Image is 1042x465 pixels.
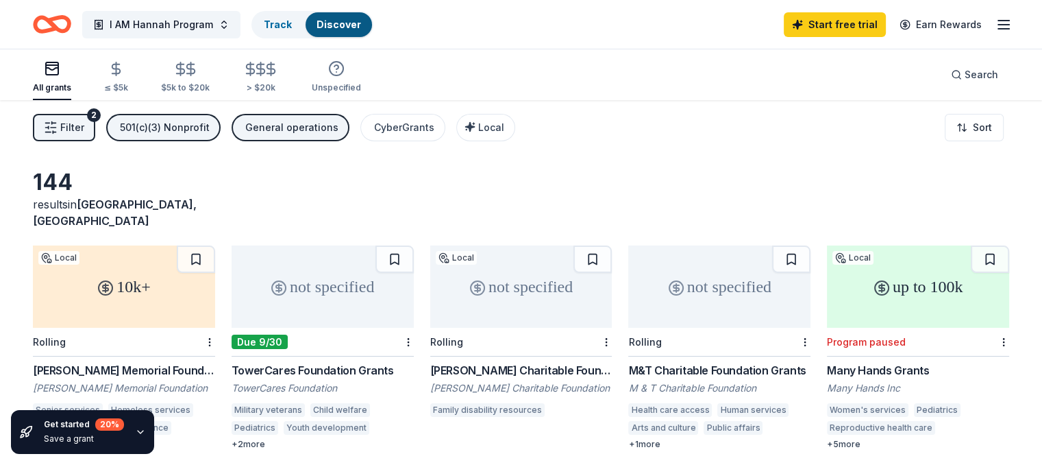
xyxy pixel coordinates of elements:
[104,56,128,100] button: ≤ $5k
[310,403,370,417] div: Child welfare
[430,246,612,328] div: not specified
[33,246,215,328] div: 10k+
[704,421,762,435] div: Public affairs
[33,196,215,229] div: results
[430,362,612,379] div: [PERSON_NAME] Charitable Foundation Grant
[232,246,414,450] a: not specifiedDue 9/30TowerCares Foundation GrantsTowerCares FoundationMilitary veteransChild welf...
[436,251,477,265] div: Local
[628,403,712,417] div: Health care access
[33,55,71,100] button: All grants
[827,246,1009,328] div: up to 100k
[628,362,810,379] div: M&T Charitable Foundation Grants
[33,198,197,228] span: [GEOGRAPHIC_DATA], [GEOGRAPHIC_DATA]
[628,439,810,450] div: + 1 more
[33,169,215,196] div: 144
[33,8,71,40] a: Home
[243,56,279,100] button: > $20k
[33,362,215,379] div: [PERSON_NAME] Memorial Foundation Grants
[33,246,215,450] a: 10k+LocalRolling[PERSON_NAME] Memorial Foundation Grants[PERSON_NAME] Memorial FoundationSenior s...
[628,381,810,395] div: M & T Charitable Foundation
[284,421,369,435] div: Youth development
[973,119,992,136] span: Sort
[232,114,349,141] button: General operations
[914,403,960,417] div: Pediatrics
[232,246,414,328] div: not specified
[104,82,128,93] div: ≤ $5k
[87,108,101,122] div: 2
[232,381,414,395] div: TowerCares Foundation
[232,362,414,379] div: TowerCares Foundation Grants
[232,439,414,450] div: + 2 more
[33,198,197,228] span: in
[360,114,445,141] button: CyberGrants
[264,19,292,30] a: Track
[232,421,278,435] div: Pediatrics
[827,421,935,435] div: Reproductive health care
[965,67,998,83] span: Search
[478,121,504,133] span: Local
[430,246,612,421] a: not specifiedLocalRolling[PERSON_NAME] Charitable Foundation Grant[PERSON_NAME] Charitable Founda...
[456,114,515,141] button: Local
[33,114,95,141] button: Filter2
[832,251,873,265] div: Local
[628,246,810,450] a: not specifiedRollingM&T Charitable Foundation GrantsM & T Charitable FoundationHealth care access...
[120,119,210,136] div: 501(c)(3) Nonprofit
[110,16,213,33] span: I AM Hannah Program
[430,381,612,395] div: [PERSON_NAME] Charitable Foundation
[44,433,124,444] div: Save a grant
[945,114,1004,141] button: Sort
[827,403,908,417] div: Women's services
[374,119,434,136] div: CyberGrants
[430,403,545,417] div: Family disability resources
[33,336,66,348] div: Rolling
[33,82,71,93] div: All grants
[95,418,124,431] div: 20 %
[232,335,288,349] div: Due 9/30
[312,55,361,100] button: Unspecified
[245,119,338,136] div: General operations
[628,246,810,328] div: not specified
[161,82,210,93] div: $5k to $20k
[60,119,84,136] span: Filter
[161,56,210,100] button: $5k to $20k
[628,421,698,435] div: Arts and culture
[44,418,124,431] div: Get started
[827,439,1009,450] div: + 5 more
[38,251,79,265] div: Local
[33,381,215,395] div: [PERSON_NAME] Memorial Foundation
[251,11,373,38] button: TrackDiscover
[430,336,463,348] div: Rolling
[106,114,221,141] button: 501(c)(3) Nonprofit
[891,12,990,37] a: Earn Rewards
[827,381,1009,395] div: Many Hands Inc
[827,362,1009,379] div: Many Hands Grants
[940,61,1009,88] button: Search
[628,336,661,348] div: Rolling
[717,403,789,417] div: Human services
[243,82,279,93] div: > $20k
[827,246,1009,450] a: up to 100kLocalProgram pausedMany Hands GrantsMany Hands IncWomen's servicesPediatricsReproductiv...
[82,11,240,38] button: I AM Hannah Program
[312,82,361,93] div: Unspecified
[827,336,906,348] div: Program paused
[784,12,886,37] a: Start free trial
[317,19,361,30] a: Discover
[232,403,305,417] div: Military veterans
